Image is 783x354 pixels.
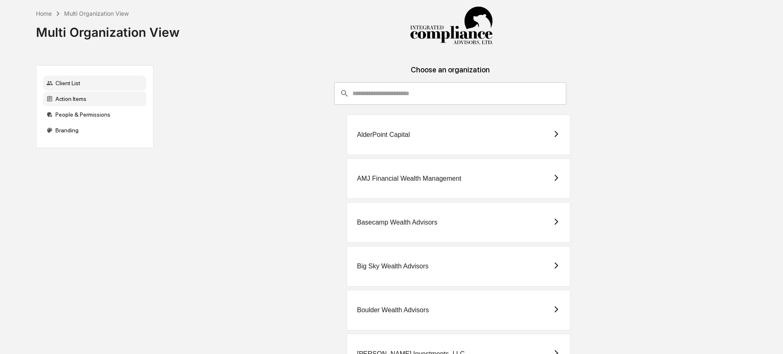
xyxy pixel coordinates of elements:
div: Big Sky Wealth Advisors [357,263,429,270]
div: Home [36,10,52,17]
div: Multi Organization View [36,18,180,40]
div: consultant-dashboard__filter-organizations-search-bar [334,82,566,105]
span: Data Lookup [17,9,52,17]
div: AMJ Financial Wealth Management [357,175,461,182]
div: Client List [43,76,146,91]
span: Pylon [82,29,100,35]
div: Basecamp Wealth Advisors [357,219,437,226]
img: Integrated Compliance Advisors [410,7,493,45]
div: Choose an organization [160,65,741,82]
div: Action Items [43,91,146,106]
div: Branding [43,123,146,138]
div: 🔎 [8,10,15,16]
div: People & Permissions [43,107,146,122]
div: Multi Organization View [64,10,129,17]
div: Boulder Wealth Advisors [357,306,429,314]
a: 🔎Data Lookup [5,5,55,20]
a: Powered byPylon [58,29,100,35]
div: AlderPoint Capital [357,131,410,139]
